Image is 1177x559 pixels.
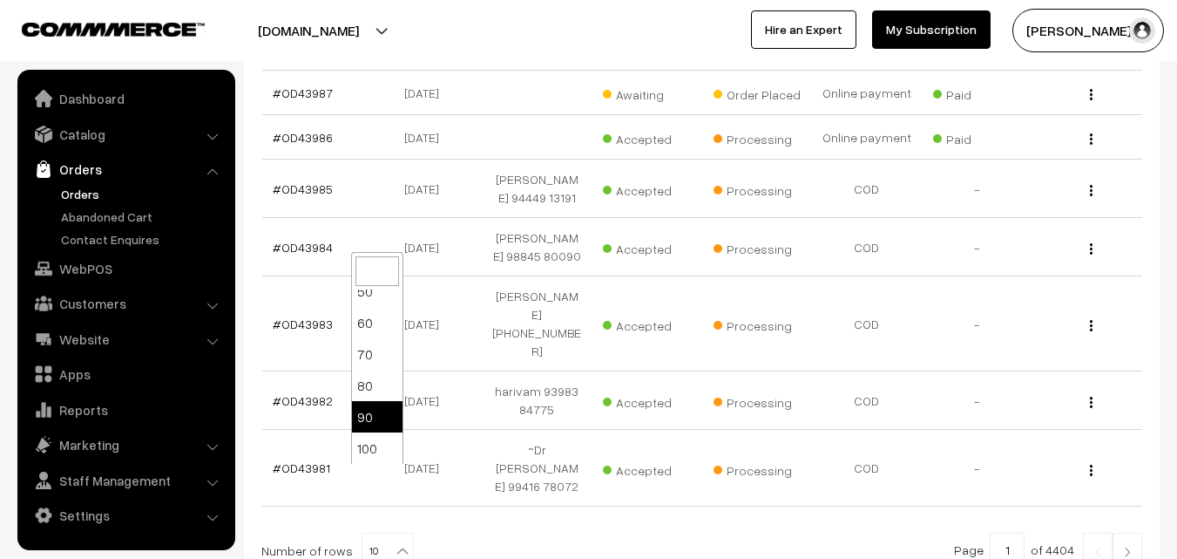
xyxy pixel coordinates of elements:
img: Menu [1090,133,1092,145]
td: harivam 93983 84775 [482,372,592,430]
a: My Subscription [872,10,991,49]
button: [PERSON_NAME] s… [1012,9,1164,52]
img: user [1129,17,1155,44]
li: 80 [352,370,402,401]
a: #OD43986 [273,130,333,145]
span: Accepted [603,126,690,148]
td: [DATE] [372,160,482,218]
span: Awaiting [603,81,690,104]
li: 70 [352,338,402,370]
span: of 4404 [1031,542,1074,557]
li: 90 [352,401,402,433]
a: Customers [22,288,229,319]
a: WebPOS [22,253,229,284]
td: - [922,160,1032,218]
span: Page [954,542,984,557]
span: Accepted [603,235,690,258]
td: [DATE] [372,276,482,372]
td: - [922,276,1032,372]
td: COD [812,160,922,218]
a: Contact Enquires [57,230,229,249]
td: Online payment [812,115,922,160]
td: [DATE] [372,430,482,507]
td: [PERSON_NAME] 94449 13191 [482,160,592,218]
span: Order Placed [714,81,801,104]
td: ~Dr [PERSON_NAME] 99416 78072 [482,430,592,507]
span: Processing [714,177,801,200]
span: Accepted [603,389,690,412]
a: Apps [22,358,229,390]
li: 100 [352,433,402,464]
img: COMMMERCE [22,23,205,36]
td: [DATE] [372,372,482,430]
a: COMMMERCE [22,17,174,38]
span: Processing [714,389,801,412]
a: #OD43981 [273,460,330,475]
a: #OD43985 [273,181,333,196]
span: Processing [714,126,801,148]
img: Menu [1090,89,1092,100]
span: Processing [714,457,801,480]
img: Menu [1090,185,1092,196]
img: Menu [1090,243,1092,255]
a: Orders [57,185,229,203]
span: Accepted [603,312,690,335]
td: - [922,218,1032,276]
td: [DATE] [372,115,482,160]
td: [PERSON_NAME] 98845 80090 [482,218,592,276]
td: - [922,430,1032,507]
span: Processing [714,235,801,258]
a: Marketing [22,429,229,460]
a: Staff Management [22,465,229,496]
img: Right [1120,547,1135,557]
td: - [922,372,1032,430]
td: [PERSON_NAME] [PHONE_NUMBER] [482,276,592,372]
a: Dashboard [22,83,229,114]
a: #OD43983 [273,317,333,331]
span: Processing [714,312,801,335]
a: Hire an Expert [751,10,856,49]
span: Accepted [603,457,690,480]
a: #OD43982 [273,393,333,408]
li: 60 [352,307,402,338]
a: Abandoned Cart [57,208,229,226]
td: [DATE] [372,218,482,276]
td: [DATE] [372,71,482,115]
td: COD [812,276,922,372]
img: Menu [1090,397,1092,408]
span: Accepted [603,177,690,200]
span: Paid [933,126,1020,148]
a: Settings [22,500,229,531]
img: Menu [1090,465,1092,476]
td: Online payment [812,71,922,115]
a: Reports [22,394,229,426]
a: Orders [22,153,229,185]
a: Website [22,324,229,355]
td: COD [812,218,922,276]
td: COD [812,430,922,507]
td: COD [812,372,922,430]
li: 50 [352,276,402,307]
button: [DOMAIN_NAME] [197,9,420,52]
a: #OD43984 [273,240,333,255]
img: Left [1090,547,1106,557]
img: Menu [1090,320,1092,331]
a: #OD43987 [273,85,333,100]
span: Paid [933,81,1020,104]
a: Catalog [22,119,229,150]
